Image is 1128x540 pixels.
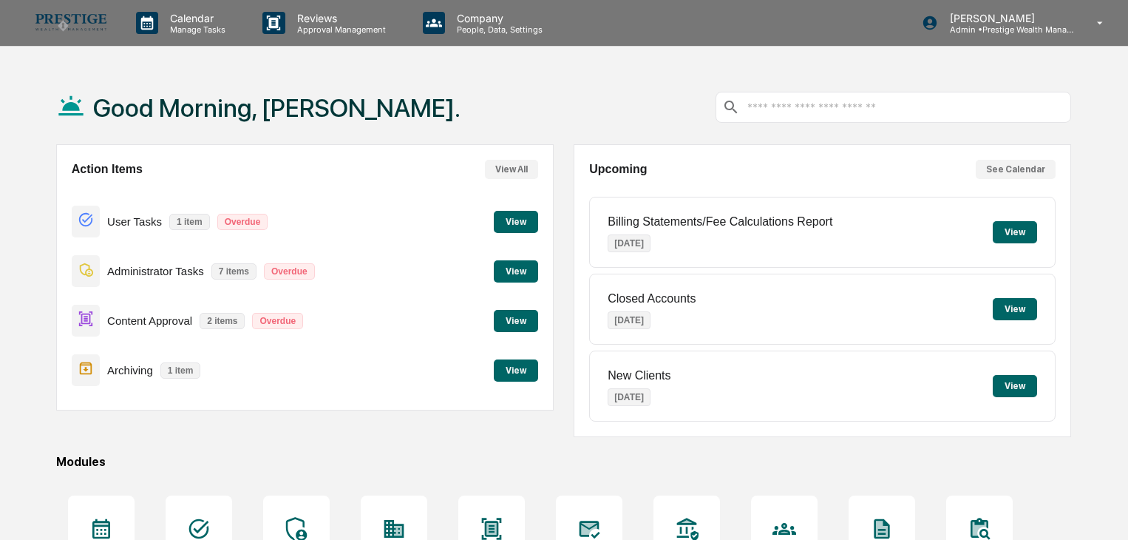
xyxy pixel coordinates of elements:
div: Modules [56,455,1071,469]
a: View [494,362,538,377]
button: View [494,260,538,283]
p: [DATE] [608,234,650,252]
button: View [494,360,538,382]
p: 2 items [200,313,245,329]
p: 7 items [211,263,256,280]
p: Company [445,12,550,24]
p: [DATE] [608,311,650,329]
p: Reviews [285,12,393,24]
h2: Action Items [72,163,143,176]
p: People, Data, Settings [445,24,550,35]
p: Content Approval [107,314,192,327]
a: View [494,214,538,228]
a: View [494,313,538,327]
button: View [993,298,1037,320]
button: View All [485,160,538,179]
h1: Good Morning, [PERSON_NAME]. [93,93,461,123]
p: Admin • Prestige Wealth Management [938,24,1076,35]
p: [DATE] [608,388,650,406]
p: User Tasks [107,215,162,228]
p: 1 item [160,362,201,379]
p: Overdue [264,263,315,280]
p: Administrator Tasks [107,265,204,277]
button: View [494,211,538,233]
a: View [494,263,538,277]
button: View [494,310,538,332]
p: 1 item [169,214,210,230]
p: Manage Tasks [158,24,233,35]
p: Billing Statements/Fee Calculations Report [608,215,832,229]
p: Archiving [107,364,153,377]
button: View [993,375,1037,397]
p: Approval Management [285,24,393,35]
p: Calendar [158,12,233,24]
button: See Calendar [976,160,1056,179]
p: Overdue [217,214,268,230]
iframe: Open customer support [1081,491,1121,531]
p: Overdue [252,313,303,329]
p: Closed Accounts [608,292,696,306]
img: logo [35,14,106,31]
h2: Upcoming [589,163,647,176]
p: [PERSON_NAME] [938,12,1076,24]
button: View [993,221,1037,243]
p: New Clients [608,369,670,382]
